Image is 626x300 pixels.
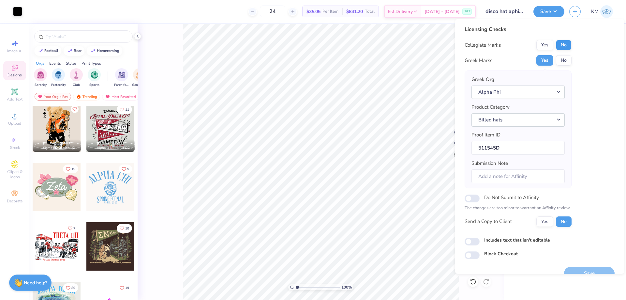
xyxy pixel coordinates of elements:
button: filter button [88,68,101,87]
div: filter for Parent's Weekend [114,68,129,87]
input: Untitled Design [481,5,529,18]
span: 7 [73,227,75,230]
div: bear [74,49,82,53]
button: No [556,55,572,66]
span: 19 [125,286,129,290]
div: Orgs [36,60,44,66]
span: Est. Delivery [388,8,413,15]
label: Includes text that isn't editable [484,237,550,244]
span: Game Day [132,83,147,87]
img: Game Day Image [136,71,143,79]
span: Parent's Weekend [114,83,129,87]
div: Trending [73,93,100,101]
button: Like [63,165,78,173]
div: Print Types [82,60,101,66]
button: Like [71,105,79,113]
div: filter for Fraternity [51,68,66,87]
span: 100 % [341,284,352,290]
label: Do Not Submit to Affinity [484,193,539,202]
div: Most Favorited [102,93,139,101]
span: 10 [125,227,129,230]
span: [PERSON_NAME] [43,141,70,145]
div: Collegiate Marks [465,41,501,49]
span: Sigma Phi Epsilon, [GEOGRAPHIC_DATA][US_STATE] [43,146,78,150]
span: $841.20 [346,8,363,15]
div: Events [49,60,61,66]
label: Submission Note [471,160,508,167]
button: Save [533,6,564,17]
div: filter for Sorority [34,68,47,87]
button: bear [64,46,84,56]
img: Parent's Weekend Image [118,71,126,79]
a: KM [591,5,613,18]
span: 5 [127,167,129,171]
img: Sports Image [91,71,98,79]
div: filter for Sports [88,68,101,87]
button: Like [65,224,78,233]
img: trending.gif [76,94,81,99]
img: trend_line.gif [67,49,72,53]
strong: Need help? [24,280,47,286]
span: $35.05 [306,8,320,15]
label: Product Category [471,103,510,111]
img: most_fav.gif [105,94,110,99]
span: Image AI [7,48,22,54]
span: KM [591,8,599,15]
span: Sports [89,83,99,87]
span: Club [73,83,80,87]
p: The changes are too minor to warrant an Affinity review. [465,205,572,212]
div: Send a Copy to Client [465,218,512,225]
div: Styles [66,60,77,66]
input: Add a note for Affinity [471,169,565,183]
span: Designs [7,72,22,78]
button: Like [117,283,132,292]
span: FREE [464,9,470,14]
span: [DATE] - [DATE] [425,8,460,15]
input: Try "Alpha" [45,33,128,40]
button: filter button [132,68,147,87]
img: Club Image [73,71,80,79]
button: Like [119,165,132,173]
img: Fraternity Image [55,71,62,79]
img: trend_line.gif [90,49,96,53]
span: Greek [10,145,20,150]
button: Billed hats [471,113,565,127]
button: filter button [51,68,66,87]
span: Fraternity [51,83,66,87]
span: Decorate [7,198,22,204]
div: Greek Marks [465,57,492,64]
button: Yes [536,216,553,227]
img: Karl Michael Narciza [600,5,613,18]
span: Clipart & logos [3,169,26,180]
button: No [556,216,572,227]
div: filter for Club [70,68,83,87]
span: 11 [125,108,129,111]
span: Alpha Delta Pi, [GEOGRAPHIC_DATA][US_STATE] at [GEOGRAPHIC_DATA] [97,146,132,150]
label: Greek Org [471,76,494,83]
button: filter button [114,68,129,87]
img: most_fav.gif [37,94,43,99]
button: Yes [536,40,553,50]
span: 89 [71,286,75,290]
button: football [34,46,61,56]
span: Add Text [7,97,22,102]
button: Yes [536,55,553,66]
button: No [556,40,572,50]
button: filter button [34,68,47,87]
input: – – [260,6,285,17]
div: football [44,49,58,53]
span: 19 [71,167,75,171]
div: homecoming [97,49,119,53]
span: [PERSON_NAME] [97,141,124,145]
button: Alpha Phi [471,86,565,99]
span: Sorority [35,83,47,87]
div: Licensing Checks [465,25,572,33]
button: homecoming [87,46,122,56]
button: filter button [70,68,83,87]
span: Per Item [322,8,338,15]
img: Sorority Image [37,71,44,79]
span: Total [365,8,375,15]
button: Like [117,224,132,233]
button: Like [117,105,132,114]
label: Block Checkout [484,250,518,257]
